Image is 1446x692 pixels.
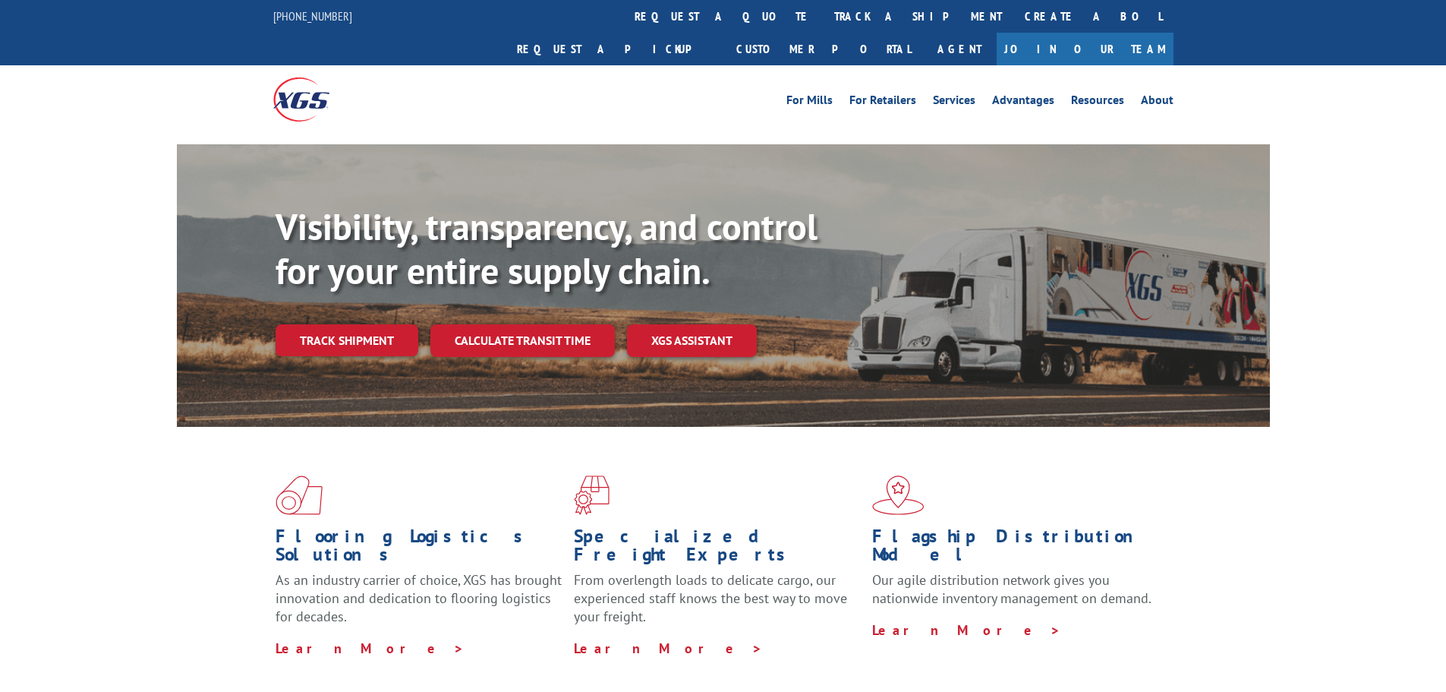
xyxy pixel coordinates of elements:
h1: Flagship Distribution Model [872,527,1159,571]
a: Learn More > [574,640,763,657]
a: Calculate transit time [430,324,615,357]
p: From overlength loads to delicate cargo, our experienced staff knows the best way to move your fr... [574,571,861,639]
a: About [1141,94,1173,111]
h1: Specialized Freight Experts [574,527,861,571]
h1: Flooring Logistics Solutions [276,527,562,571]
img: xgs-icon-flagship-distribution-model-red [872,476,925,515]
a: Customer Portal [725,33,922,65]
a: [PHONE_NUMBER] [273,8,352,24]
a: Request a pickup [506,33,725,65]
a: Resources [1071,94,1124,111]
a: Services [933,94,975,111]
span: Our agile distribution network gives you nationwide inventory management on demand. [872,571,1151,607]
span: As an industry carrier of choice, XGS has brought innovation and dedication to flooring logistics... [276,571,562,625]
a: Learn More > [276,640,465,657]
a: For Retailers [849,94,916,111]
img: xgs-icon-focused-on-flooring-red [574,476,610,515]
a: Learn More > [872,621,1061,639]
a: Agent [922,33,997,65]
a: Advantages [992,94,1054,111]
a: Join Our Team [997,33,1173,65]
img: xgs-icon-total-supply-chain-intelligence-red [276,476,323,515]
a: For Mills [786,94,833,111]
b: Visibility, transparency, and control for your entire supply chain. [276,203,818,294]
a: XGS ASSISTANT [627,324,757,357]
a: Track shipment [276,324,418,356]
